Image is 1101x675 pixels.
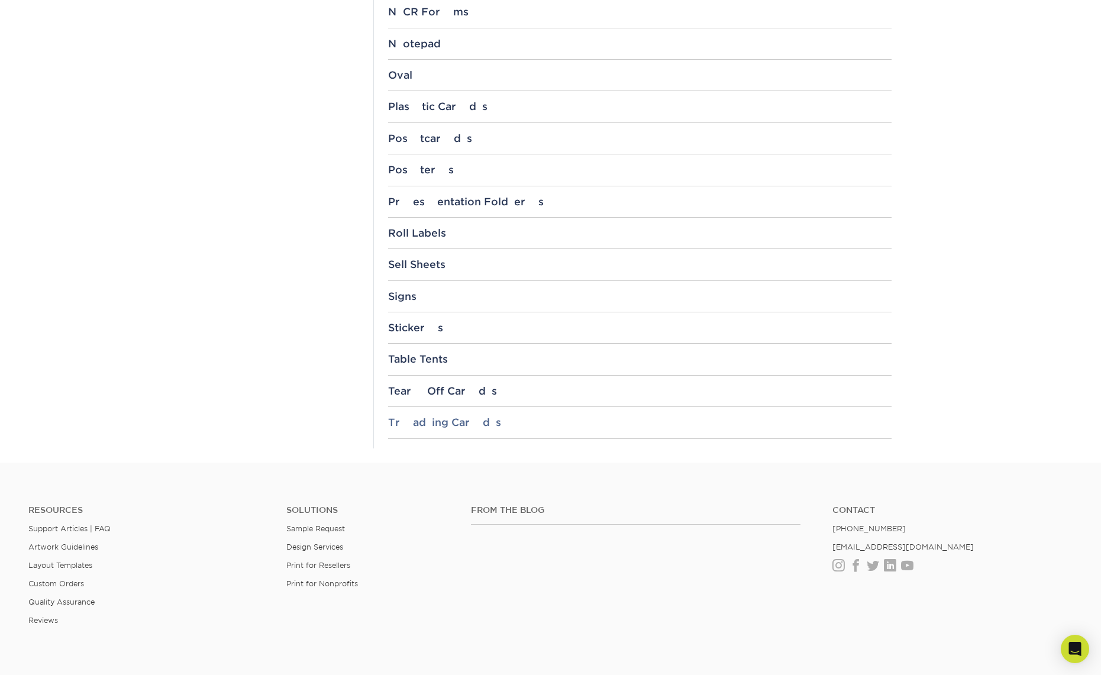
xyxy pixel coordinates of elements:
div: Signs [388,290,892,302]
div: Table Tents [388,353,892,365]
div: Stickers [388,322,892,334]
div: Tear Off Cards [388,385,892,397]
a: [PHONE_NUMBER] [832,524,906,533]
div: Open Intercom Messenger [1061,635,1089,663]
h4: Solutions [286,505,453,515]
a: Design Services [286,542,343,551]
div: Oval [388,69,892,81]
a: Artwork Guidelines [28,542,98,551]
a: [EMAIL_ADDRESS][DOMAIN_NAME] [832,542,974,551]
h4: From the Blog [471,505,800,515]
a: Quality Assurance [28,598,95,606]
div: Postcards [388,133,892,144]
div: Trading Cards [388,416,892,428]
a: Sample Request [286,524,345,533]
div: Posters [388,164,892,176]
a: Contact [832,505,1073,515]
a: Custom Orders [28,579,84,588]
div: Roll Labels [388,227,892,239]
div: Presentation Folders [388,196,892,208]
a: Print for Resellers [286,561,350,570]
div: Notepad [388,38,892,50]
a: Support Articles | FAQ [28,524,111,533]
div: Sell Sheets [388,259,892,270]
a: Reviews [28,616,58,625]
div: Plastic Cards [388,101,892,112]
a: Print for Nonprofits [286,579,358,588]
a: Layout Templates [28,561,92,570]
div: NCR Forms [388,6,892,18]
h4: Resources [28,505,269,515]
